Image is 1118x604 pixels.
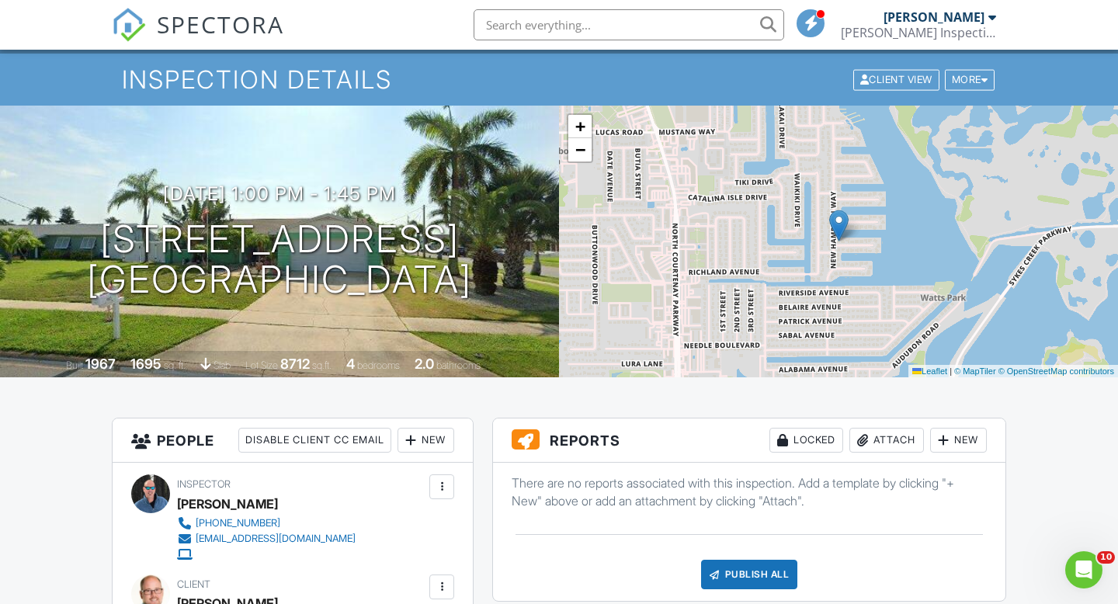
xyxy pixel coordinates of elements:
[954,366,996,376] a: © MapTiler
[346,356,355,372] div: 4
[568,115,592,138] a: Zoom in
[177,578,210,590] span: Client
[196,533,356,545] div: [EMAIL_ADDRESS][DOMAIN_NAME]
[701,560,798,589] div: Publish All
[474,9,784,40] input: Search everything...
[912,366,947,376] a: Leaflet
[945,69,995,90] div: More
[493,418,1005,463] h3: Reports
[853,69,939,90] div: Client View
[998,366,1114,376] a: © OpenStreetMap contributors
[568,138,592,161] a: Zoom out
[196,517,280,529] div: [PHONE_NUMBER]
[575,116,585,136] span: +
[829,210,849,241] img: Marker
[177,531,356,547] a: [EMAIL_ADDRESS][DOMAIN_NAME]
[950,366,952,376] span: |
[164,359,186,371] span: sq. ft.
[436,359,481,371] span: bathrooms
[66,359,83,371] span: Built
[113,418,473,463] h3: People
[930,428,987,453] div: New
[849,428,924,453] div: Attach
[512,474,987,509] p: There are no reports associated with this inspection. Add a template by clicking "+ New" above or...
[280,356,310,372] div: 8712
[238,428,391,453] div: Disable Client CC Email
[87,219,472,301] h1: [STREET_ADDRESS] [GEOGRAPHIC_DATA]
[130,356,161,372] div: 1695
[312,359,332,371] span: sq.ft.
[1097,551,1115,564] span: 10
[163,183,396,204] h3: [DATE] 1:00 pm - 1:45 pm
[177,492,278,515] div: [PERSON_NAME]
[575,140,585,159] span: −
[1065,551,1102,588] iframe: Intercom live chat
[398,428,454,453] div: New
[177,478,231,490] span: Inspector
[841,25,996,40] div: Lucas Inspection Services
[157,8,284,40] span: SPECTORA
[85,356,116,372] div: 1967
[214,359,231,371] span: slab
[245,359,278,371] span: Lot Size
[112,8,146,42] img: The Best Home Inspection Software - Spectora
[122,66,996,93] h1: Inspection Details
[357,359,400,371] span: bedrooms
[415,356,434,372] div: 2.0
[852,73,943,85] a: Client View
[177,515,356,531] a: [PHONE_NUMBER]
[884,9,984,25] div: [PERSON_NAME]
[769,428,843,453] div: Locked
[112,21,284,54] a: SPECTORA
